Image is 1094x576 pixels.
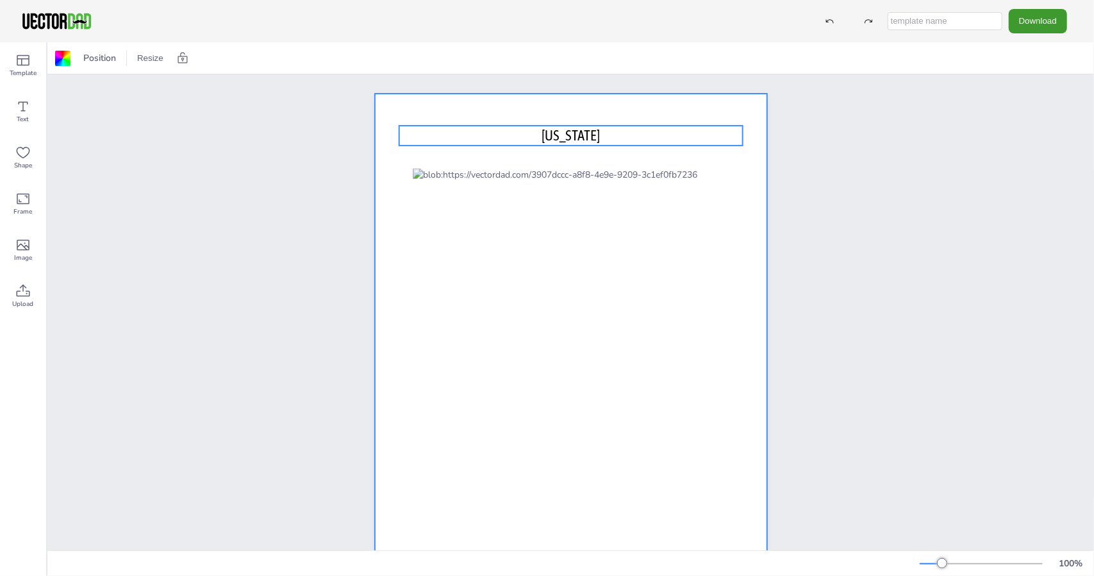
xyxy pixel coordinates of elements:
[1056,557,1086,570] div: 100 %
[21,12,93,31] img: VectorDad-1.png
[17,114,29,124] span: Text
[81,52,119,64] span: Position
[1009,9,1067,33] button: Download
[13,299,34,309] span: Upload
[14,207,33,217] span: Frame
[132,48,169,69] button: Resize
[542,127,600,144] span: [US_STATE]
[14,253,32,263] span: Image
[888,12,1002,30] input: template name
[14,160,32,171] span: Shape
[10,68,37,78] span: Template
